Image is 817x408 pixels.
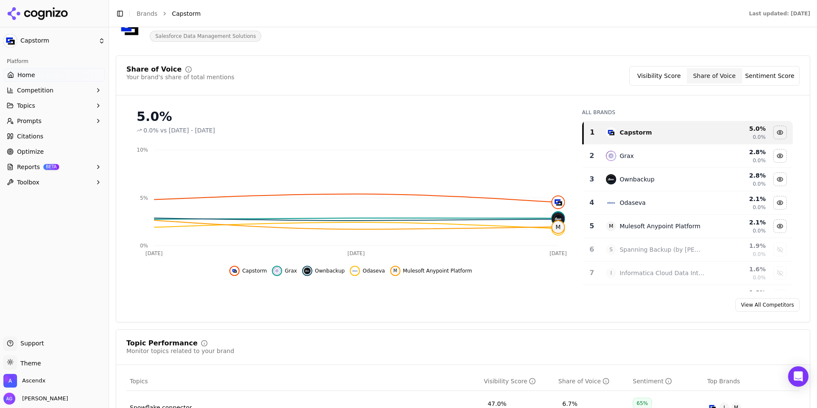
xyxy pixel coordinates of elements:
span: Grax [285,267,297,274]
tspan: 0% [140,243,148,249]
span: 0.0% [753,274,766,281]
div: 2.1 % [711,195,766,203]
div: 1.6 % [711,265,766,273]
div: Topic Performance [126,340,197,347]
div: Visibility Score [484,377,536,385]
img: odaseva [606,198,616,208]
div: All Brands [582,109,793,116]
span: I [606,268,616,278]
span: 0.0% [753,227,766,234]
div: Ownbackup [620,175,654,184]
tr: 6SSpanning Backup (by [PERSON_NAME])1.9%0.0%Show spanning backup (by kaseya) data [583,238,793,261]
tr: 5MMulesoft Anypoint Platform2.1%0.0%Hide mulesoft anypoint platform data [583,215,793,238]
div: Mulesoft Anypoint Platform [620,222,700,230]
button: Hide grax data [773,149,787,163]
img: Ascendx [3,374,17,388]
div: Spanning Backup (by [PERSON_NAME]) [620,245,704,254]
th: sentiment [629,372,704,391]
div: Informatica Cloud Data Integration [620,269,704,277]
img: ownbackup [606,174,616,184]
tspan: [DATE] [549,250,567,256]
div: Data table [582,121,793,308]
button: Show spanning backup (by kaseya) data [773,243,787,256]
span: Mulesoft Anypoint Platform [403,267,472,274]
a: View All Competitors [735,298,800,312]
span: Capstorm [20,37,95,45]
span: 0.0% [143,126,159,135]
tr: 4odasevaOdaseva2.1%0.0%Hide odaseva data [583,191,793,215]
a: Home [3,68,105,82]
span: [PERSON_NAME] [19,395,68,402]
div: 5 [586,221,598,231]
button: Hide mulesoft anypoint platform data [773,219,787,233]
span: Topics [17,101,35,110]
tspan: [DATE] [146,250,163,256]
button: ReportsBETA [3,160,105,174]
span: 0.0% [753,204,766,211]
nav: breadcrumb [137,9,732,18]
span: Ownbackup [315,267,345,274]
span: S [606,244,616,255]
tr: 7IInformatica Cloud Data Integration1.6%0.0%Show informatica cloud data integration data [583,261,793,285]
img: Capstorm [3,34,17,48]
button: Sentiment Score [742,68,797,83]
button: Hide ownbackup data [773,172,787,186]
span: Toolbox [17,178,40,187]
button: Show flosum data [773,290,787,303]
span: Optimize [17,147,44,156]
div: Grax [620,152,634,160]
div: 7 [586,268,598,278]
span: Odaseva [363,267,385,274]
button: Hide odaseva data [350,266,385,276]
tr: 3ownbackupOwnbackup2.8%0.0%Hide ownbackup data [583,168,793,191]
span: Citations [17,132,43,141]
img: Amy Grenham [3,393,15,405]
img: capstorm [606,127,616,138]
div: Sentiment [633,377,672,385]
img: odaseva [351,267,358,274]
button: Open organization switcher [3,374,46,388]
div: 5.0% [137,109,565,124]
tr: 2graxGrax2.8%0.0%Hide grax data [583,144,793,168]
a: Optimize [3,145,105,158]
span: Top Brands [707,377,740,385]
tspan: 10% [137,147,148,153]
div: Odaseva [620,198,646,207]
button: Hide ownbackup data [302,266,345,276]
button: Hide grax data [272,266,297,276]
a: Citations [3,129,105,143]
span: Prompts [17,117,42,125]
button: Visibility Score [631,68,687,83]
div: 2.8 % [711,148,766,156]
tr: 1.0%Show flosum data [583,285,793,308]
div: 5.0 % [711,124,766,133]
button: Show informatica cloud data integration data [773,266,787,280]
span: 0.0% [753,157,766,164]
span: M [552,221,564,233]
span: vs [DATE] - [DATE] [160,126,215,135]
div: Platform [3,55,105,68]
a: Brands [137,10,157,17]
span: Ascendx [22,377,46,385]
span: 0.0% [753,251,766,258]
span: Topics [130,377,148,385]
img: Capstorm [116,14,143,41]
button: Toolbox [3,175,105,189]
button: Open user button [3,393,68,405]
div: 2.8 % [711,171,766,180]
th: Topics [126,372,480,391]
div: Your brand's share of total mentions [126,73,234,81]
th: Top Brands [704,372,800,391]
span: Capstorm [172,9,201,18]
div: 3 [586,174,598,184]
span: Competition [17,86,54,95]
th: visibilityScore [480,372,555,391]
button: Share of Voice [687,68,742,83]
div: 1 [587,127,598,138]
span: Salesforce Data Management Solutions [150,31,261,42]
img: grax [606,151,616,161]
button: Competition [3,83,105,97]
div: 2 [586,151,598,161]
tr: 1capstormCapstorm5.0%0.0%Hide capstorm data [583,121,793,144]
tspan: [DATE] [348,250,365,256]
